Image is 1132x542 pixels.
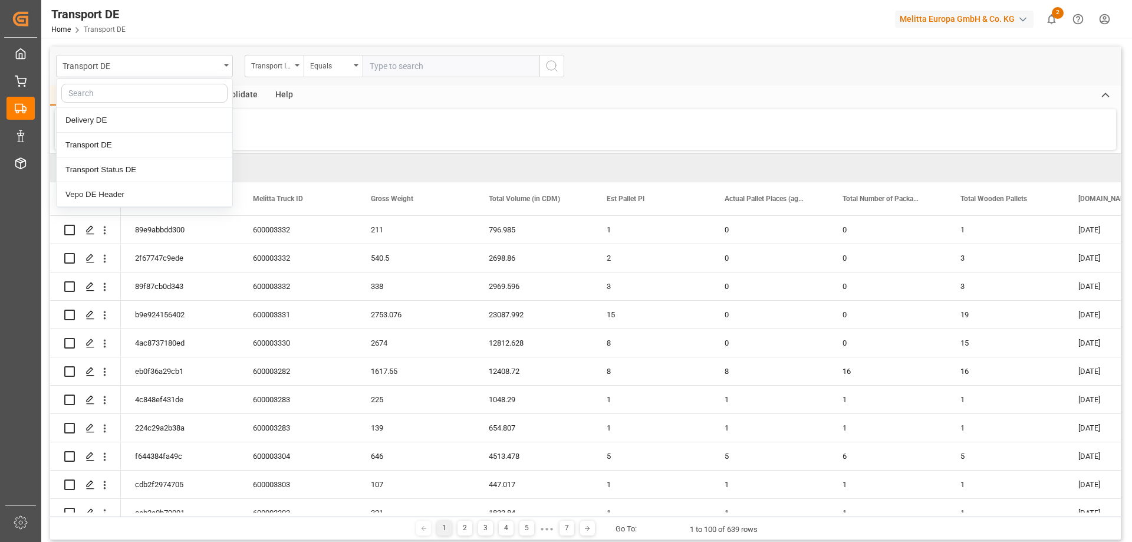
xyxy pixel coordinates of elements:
div: 654.807 [475,414,593,442]
div: 1 [710,499,828,527]
div: ceb2a0b79001 [121,499,239,527]
div: 1048.29 [475,386,593,413]
div: 600003331 [239,301,357,329]
div: 600003303 [239,471,357,498]
div: Help [266,86,302,106]
div: 2753.076 [357,301,475,329]
div: ● ● ● [540,524,553,533]
div: 1 [828,499,946,527]
div: eb0f36a29cb1 [121,357,239,385]
div: 1833.84 [475,499,593,527]
div: 3 [946,272,1064,300]
div: 3 [593,272,710,300]
div: Transport Status DE [57,157,232,182]
div: 4 [499,521,514,536]
div: 600003332 [239,272,357,300]
div: 23087.992 [475,301,593,329]
div: b9e924156402 [121,301,239,329]
a: Home [51,25,71,34]
div: 1 [710,414,828,442]
div: 211 [357,216,475,244]
span: Melitta Truck ID [253,195,303,203]
div: 0 [828,301,946,329]
div: 139 [357,414,475,442]
div: Consolidate [203,86,266,106]
div: 2f67747c9ede [121,244,239,272]
div: 107 [357,471,475,498]
div: 600003283 [239,386,357,413]
div: 1 [593,499,710,527]
div: Press SPACE to select this row. [50,386,121,414]
div: Melitta Europa GmbH & Co. KG [895,11,1034,28]
div: 1 [946,386,1064,413]
div: 600003332 [239,216,357,244]
div: 2698.86 [475,244,593,272]
div: 0 [710,329,828,357]
div: 6 [828,442,946,470]
span: Total Wooden Pallets [960,195,1027,203]
div: 1 to 100 of 639 rows [690,524,758,536]
div: Press SPACE to select this row. [50,329,121,357]
div: 1 [828,386,946,413]
div: 0 [828,216,946,244]
div: Press SPACE to select this row. [50,272,121,301]
button: Help Center [1065,6,1091,32]
div: 225 [357,386,475,413]
div: Equals [310,58,350,71]
div: 0 [828,329,946,357]
div: Press SPACE to select this row. [50,357,121,386]
div: 1 [710,471,828,498]
span: Gross Weight [371,195,413,203]
span: 2 [1052,7,1064,19]
div: Press SPACE to select this row. [50,471,121,499]
div: 796.985 [475,216,593,244]
span: Actual Pallet Places (aggregation) [725,195,804,203]
div: Press SPACE to select this row. [50,414,121,442]
div: Press SPACE to select this row. [50,499,121,527]
div: 646 [357,442,475,470]
div: 4c848ef431de [121,386,239,413]
div: 600003330 [239,329,357,357]
div: 15 [946,329,1064,357]
div: 0 [710,301,828,329]
div: 1 [828,471,946,498]
div: Press SPACE to select this row. [50,301,121,329]
span: Total Number of Packages (VepoDE) [843,195,922,203]
button: open menu [245,55,304,77]
div: 12812.628 [475,329,593,357]
div: 2 [458,521,472,536]
div: 1 [593,216,710,244]
div: 2674 [357,329,475,357]
div: 338 [357,272,475,300]
div: 0 [710,216,828,244]
button: open menu [304,55,363,77]
div: 89f87cb0d343 [121,272,239,300]
input: Search [61,84,228,103]
div: 4513.478 [475,442,593,470]
button: search button [539,55,564,77]
div: 447.017 [475,471,593,498]
div: 5 [946,442,1064,470]
div: 321 [357,499,475,527]
div: 89e9abbdd300 [121,216,239,244]
div: 7 [560,521,574,536]
div: Vepo DE Header [57,182,232,207]
div: 4ac8737180ed [121,329,239,357]
div: Transport DE [57,133,232,157]
div: 8 [593,329,710,357]
div: 0 [828,244,946,272]
div: 0 [828,272,946,300]
div: 1 [710,386,828,413]
div: 1 [946,414,1064,442]
div: 5 [593,442,710,470]
div: 600003303 [239,499,357,527]
div: Press SPACE to select this row. [50,216,121,244]
div: Press SPACE to select this row. [50,442,121,471]
div: cdb2f2974705 [121,471,239,498]
div: 1617.55 [357,357,475,385]
div: 224c29a2b38a [121,414,239,442]
div: 1 [828,414,946,442]
div: 2 [593,244,710,272]
div: Transport DE [62,58,220,73]
div: Transport DE [51,5,126,23]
